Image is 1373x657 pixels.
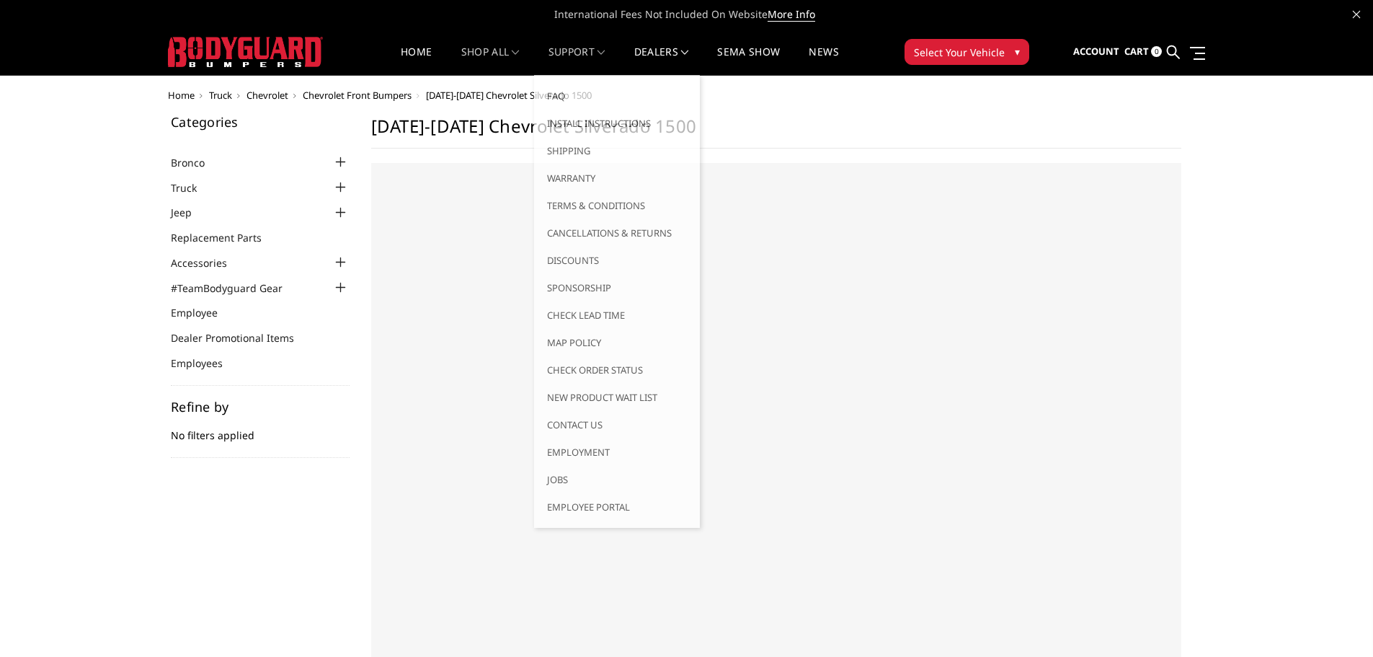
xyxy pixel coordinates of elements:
a: Truck [209,89,232,102]
a: Truck [171,180,215,195]
a: Employee Portal [540,493,694,521]
a: Employees [171,356,241,371]
a: SEMA Show [717,47,780,75]
a: Check Order Status [540,356,694,384]
a: Accessories [171,255,245,270]
a: Home [401,47,432,75]
a: Contact Us [540,411,694,438]
span: 0 [1151,46,1162,57]
a: FAQ [540,82,694,110]
a: Jeep [171,205,210,220]
a: Sponsorship [540,274,694,301]
a: Cart 0 [1124,32,1162,71]
a: Dealers [634,47,689,75]
a: More Info [768,7,815,22]
a: News [809,47,838,75]
a: Jobs [540,466,694,493]
a: Employment [540,438,694,466]
a: Terms & Conditions [540,192,694,219]
a: Support [548,47,605,75]
a: MAP Policy [540,329,694,356]
a: Shipping [540,137,694,164]
span: [DATE]-[DATE] Chevrolet Silverado 1500 [426,89,592,102]
a: Cancellations & Returns [540,219,694,247]
h5: Refine by [171,400,350,413]
a: Employee [171,305,236,320]
span: Cart [1124,45,1149,58]
a: Dealer Promotional Items [171,330,312,345]
a: Bronco [171,155,223,170]
a: Discounts [540,247,694,274]
a: shop all [461,47,520,75]
span: Account [1073,45,1119,58]
div: No filters applied [171,400,350,458]
span: ▾ [1015,44,1020,59]
a: Chevrolet [246,89,288,102]
a: Warranty [540,164,694,192]
a: #TeamBodyguard Gear [171,281,301,296]
a: Chevrolet Front Bumpers [303,89,412,102]
a: Home [168,89,195,102]
h5: Categories [171,115,350,128]
a: Replacement Parts [171,230,280,245]
a: Check Lead Time [540,301,694,329]
a: Account [1073,32,1119,71]
span: Select Your Vehicle [914,45,1005,60]
a: Install Instructions [540,110,694,137]
h1: [DATE]-[DATE] Chevrolet Silverado 1500 [371,115,1181,149]
img: BODYGUARD BUMPERS [168,37,323,67]
a: New Product Wait List [540,384,694,411]
button: Select Your Vehicle [905,39,1029,65]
